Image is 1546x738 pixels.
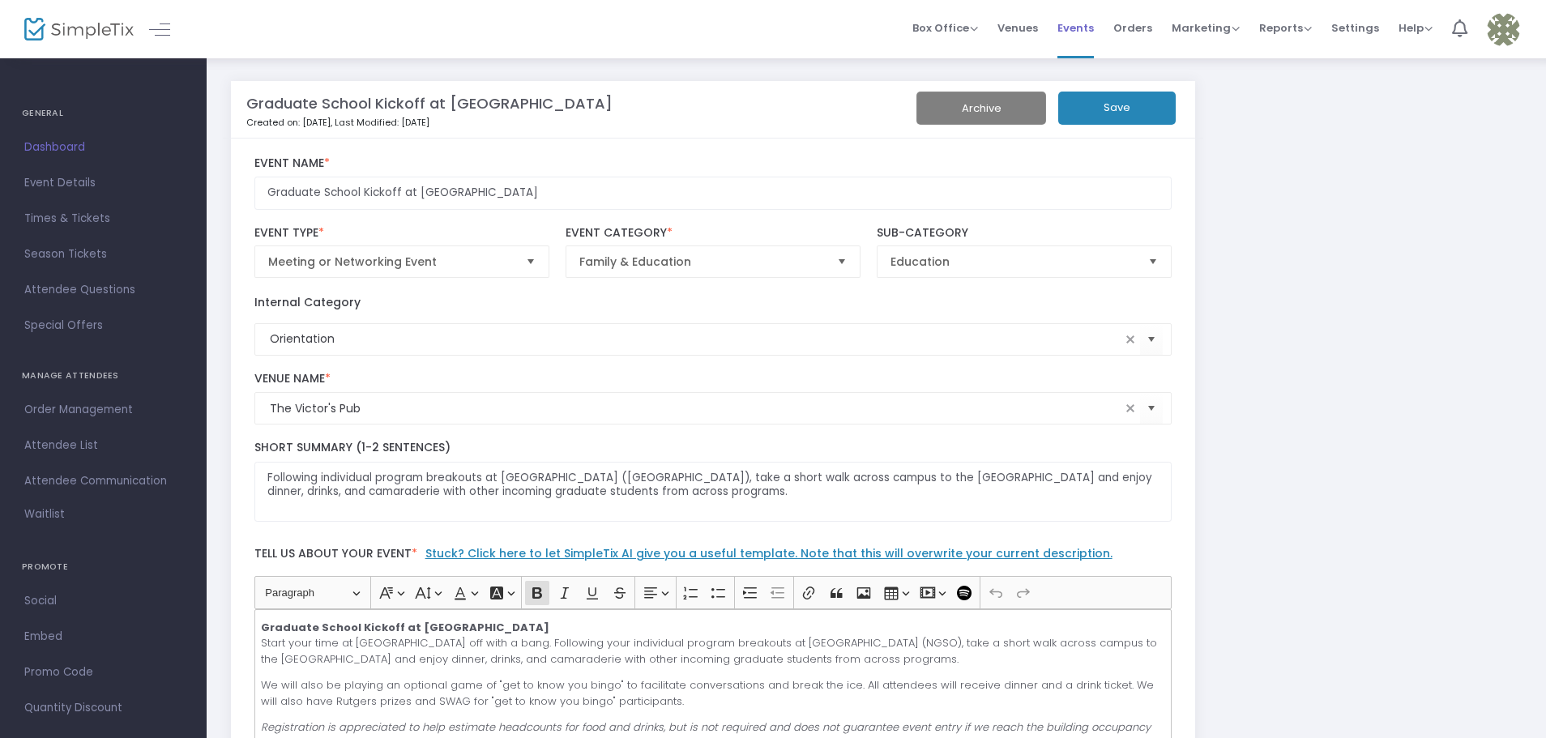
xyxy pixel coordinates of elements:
button: Archive [916,92,1046,125]
a: Stuck? Click here to let SimpleTix AI give you a useful template. Note that this will overwrite y... [425,545,1113,561]
span: Season Tickets [24,244,182,265]
label: Event Category [566,226,861,241]
input: Select Venue [270,400,1121,417]
span: Short Summary (1-2 Sentences) [254,439,451,455]
p: Created on: [DATE] [246,116,869,130]
span: Orders [1113,7,1152,49]
span: Settings [1331,7,1379,49]
label: Tell us about your event [246,538,1180,576]
span: Box Office [912,20,978,36]
span: clear [1121,399,1140,418]
p: Start your time at [GEOGRAPHIC_DATA] off with a bang. Following your individual program breakouts... [261,620,1164,668]
span: Waitlist [24,506,65,523]
span: Family & Education [579,254,825,270]
button: Select [831,246,853,277]
label: Sub-Category [877,226,1172,241]
input: Select Event Internal Category [270,331,1121,348]
input: Enter Event Name [254,177,1172,210]
span: Order Management [24,399,182,420]
span: , Last Modified: [DATE] [331,116,429,129]
span: Paragraph [265,583,349,603]
button: Select [1140,392,1163,425]
h4: MANAGE ATTENDEES [22,360,185,392]
button: Select [1142,246,1164,277]
span: clear [1121,330,1140,349]
span: Special Offers [24,315,182,336]
p: We will also be playing an optional game of "get to know you bingo" to facilitate conversations a... [261,677,1164,709]
span: Education [890,254,1136,270]
label: Internal Category [254,294,361,311]
label: Event Name [254,156,1172,171]
label: Event Type [254,226,550,241]
strong: Graduate School Kickoff at [GEOGRAPHIC_DATA] [261,620,549,635]
span: Events [1057,7,1094,49]
span: Quantity Discount [24,697,182,719]
span: Venues [997,7,1038,49]
span: Times & Tickets [24,208,182,229]
span: Promo Code [24,662,182,683]
span: Social [24,591,182,612]
span: Dashboard [24,137,182,158]
button: Select [519,246,542,277]
button: Select [1140,322,1163,356]
label: Venue Name [254,372,1172,386]
span: Meeting or Networking Event [268,254,514,270]
span: Reports [1259,20,1312,36]
button: Save [1058,92,1176,125]
div: Editor toolbar [254,576,1172,608]
span: Help [1399,20,1433,36]
span: Embed [24,626,182,647]
span: Attendee List [24,435,182,456]
h4: GENERAL [22,97,185,130]
h4: PROMOTE [22,551,185,583]
m-panel-title: Graduate School Kickoff at [GEOGRAPHIC_DATA] [246,92,613,114]
span: Attendee Communication [24,471,182,492]
button: Paragraph [258,580,367,605]
span: Marketing [1172,20,1240,36]
span: Attendee Questions [24,279,182,301]
span: Event Details [24,173,182,194]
